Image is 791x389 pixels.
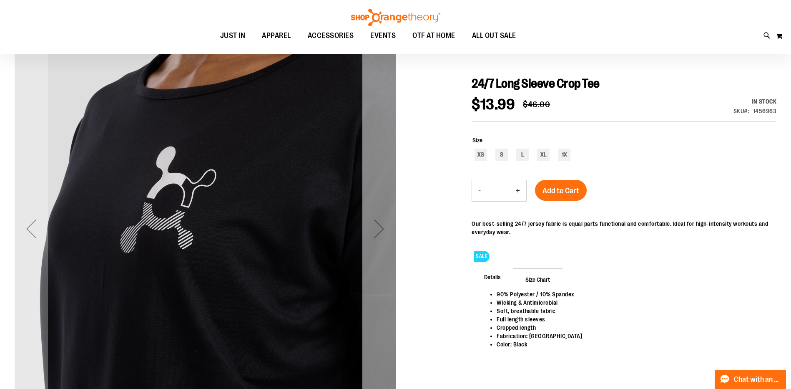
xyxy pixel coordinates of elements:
[262,26,291,45] span: APPAREL
[370,26,396,45] span: EVENTS
[472,266,513,288] span: Details
[513,268,562,290] span: Size Chart
[523,100,550,109] span: $46.00
[495,149,508,161] div: S
[497,332,768,340] li: Fabrication: [GEOGRAPHIC_DATA]
[350,9,442,26] img: Shop Orangetheory
[516,149,529,161] div: L
[472,220,776,236] div: Our best-selling 24/7 jersey fabric is equal parts functional and comfortable. Ideal for high-int...
[220,26,246,45] span: JUST IN
[734,376,781,384] span: Chat with an Expert
[497,307,768,315] li: Soft, breathable fabric
[472,137,482,144] span: Size
[558,149,570,161] div: 1X
[497,290,768,298] li: 90% Polyester / 10% Spandex
[475,149,487,161] div: XS
[472,96,515,113] span: $13.99
[487,181,510,201] input: Product quantity
[733,108,750,114] strong: SKU
[497,340,768,349] li: Color: Black
[497,315,768,323] li: Full length sleeves
[497,323,768,332] li: Cropped length
[733,97,777,106] div: Availability
[715,370,786,389] button: Chat with an Expert
[472,180,487,201] button: Decrease product quantity
[472,26,516,45] span: ALL OUT SALE
[510,180,526,201] button: Increase product quantity
[497,298,768,307] li: Wicking & Antimicrobial
[535,180,587,201] button: Add to Cart
[472,76,600,91] span: 24/7 Long Sleeve Crop Tee
[308,26,354,45] span: ACCESSORIES
[537,149,550,161] div: XL
[753,107,777,115] div: 1456963
[412,26,455,45] span: OTF AT HOME
[474,251,490,262] span: SALE
[733,97,777,106] div: In stock
[542,186,579,195] span: Add to Cart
